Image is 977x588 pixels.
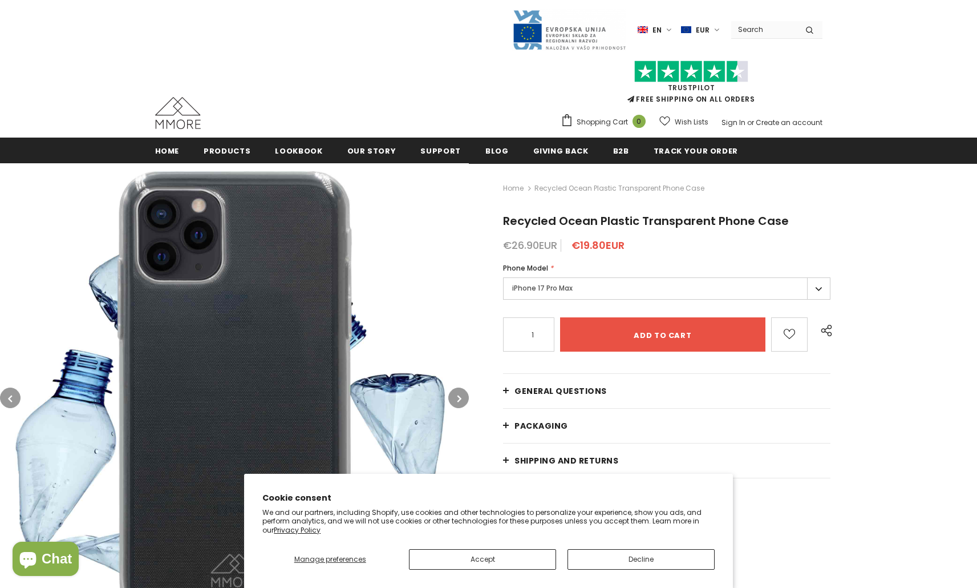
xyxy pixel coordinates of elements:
a: Shipping and returns [503,444,830,478]
a: Trustpilot [668,83,715,92]
img: Trust Pilot Stars [634,61,748,83]
a: B2B [613,138,629,163]
input: Add to cart [560,317,765,352]
span: FREE SHIPPING ON ALL ORDERS [561,66,822,104]
a: Sign In [721,118,745,127]
img: MMORE Cases [155,97,201,129]
a: Our Story [347,138,396,163]
span: Giving back [533,146,589,156]
span: Shipping and returns [514,455,618,466]
a: Shopping Cart 0 [561,114,651,131]
a: Lookbook [275,138,322,163]
span: Blog [485,146,509,156]
span: €19.80EUR [571,238,625,252]
span: Shopping Cart [577,116,628,128]
a: Products [204,138,250,163]
a: Blog [485,138,509,163]
a: Track your order [654,138,738,163]
span: Manage preferences [294,554,366,564]
button: Accept [409,549,556,570]
span: EUR [696,25,710,36]
span: Lookbook [275,146,322,156]
a: Privacy Policy [274,525,321,535]
a: Javni Razpis [512,25,626,34]
span: en [652,25,662,36]
span: Our Story [347,146,396,156]
label: iPhone 17 Pro Max [503,277,830,300]
span: Phone Model [503,263,548,273]
inbox-online-store-chat: Shopify online store chat [9,542,82,579]
span: PACKAGING [514,420,568,432]
a: Giving back [533,138,589,163]
span: Home [155,146,180,156]
span: Track your order [654,146,738,156]
a: Create an account [756,118,822,127]
a: Home [155,138,180,163]
h2: Cookie consent [262,492,715,504]
a: General Questions [503,374,830,408]
a: PACKAGING [503,409,830,443]
span: or [747,118,754,127]
img: Javni Razpis [512,9,626,51]
span: General Questions [514,385,607,397]
span: B2B [613,146,629,156]
span: €26.90EUR [503,238,557,252]
a: support [420,138,461,163]
span: 0 [633,115,646,128]
button: Manage preferences [262,549,398,570]
a: Wish Lists [659,112,708,132]
img: i-lang-1.png [638,25,648,35]
input: Search Site [731,21,797,38]
p: We and our partners, including Shopify, use cookies and other technologies to personalize your ex... [262,508,715,535]
span: Products [204,146,250,156]
span: Recycled Ocean Plastic Transparent Phone Case [503,213,789,229]
span: support [420,146,461,156]
span: Wish Lists [675,116,708,128]
span: Recycled Ocean Plastic Transparent Phone Case [534,182,704,195]
a: Home [503,182,524,195]
button: Decline [567,549,715,570]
